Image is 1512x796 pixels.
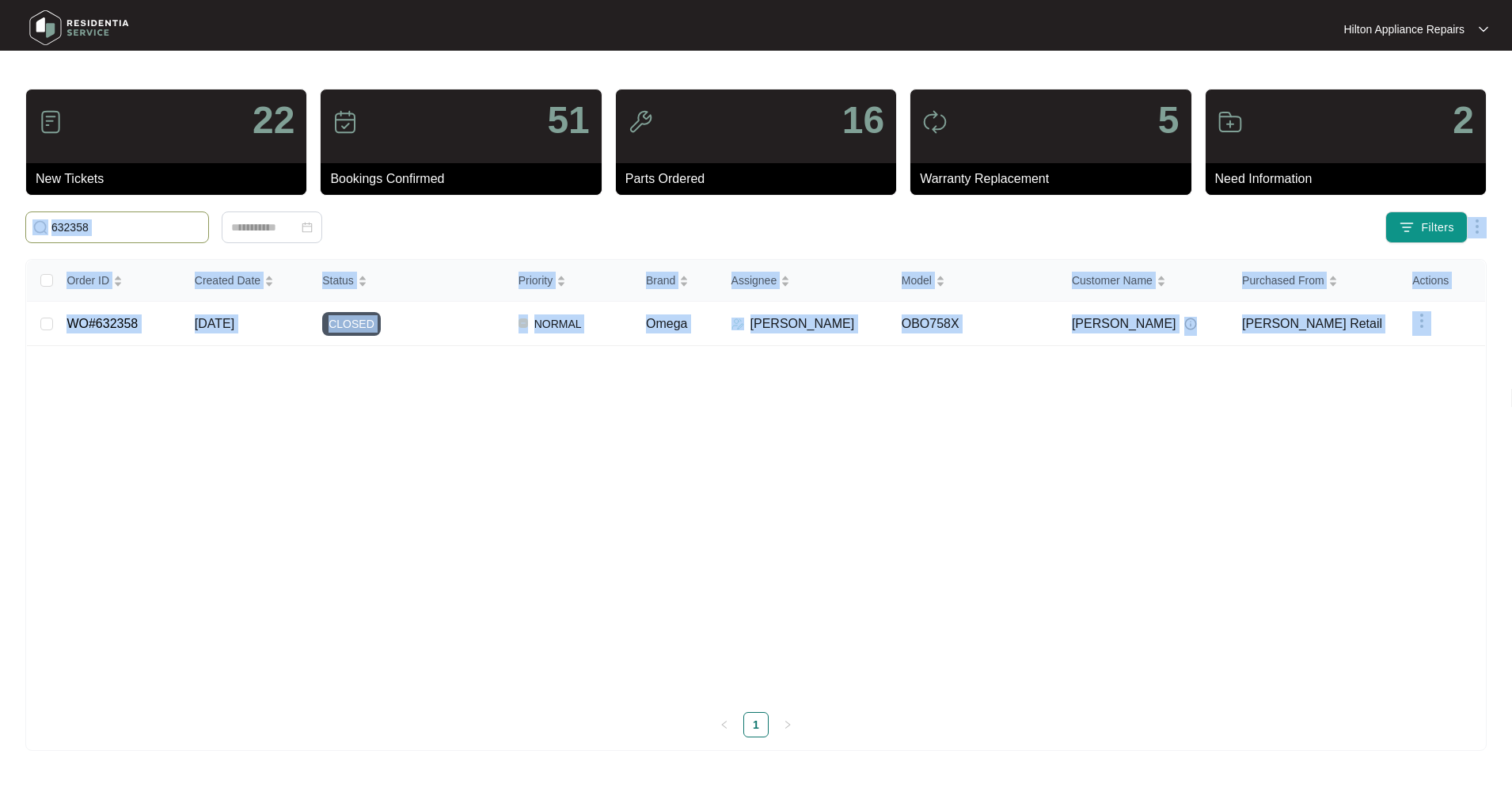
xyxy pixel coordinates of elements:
[66,317,138,330] a: WO#632358
[1059,260,1229,302] th: Customer Name
[195,317,234,330] span: [DATE]
[719,260,889,302] th: Assignee
[253,101,294,139] p: 22
[775,712,800,737] li: Next Page
[712,712,737,737] li: Previous Page
[743,712,769,737] li: 1
[889,302,1059,346] td: OBO758X
[1218,109,1243,135] img: icon
[646,317,687,330] span: Omega
[1242,317,1382,330] span: [PERSON_NAME] Retail
[1400,260,1485,302] th: Actions
[1072,314,1176,333] span: [PERSON_NAME]
[519,272,553,289] span: Priority
[712,712,737,737] button: left
[633,260,719,302] th: Brand
[1385,211,1468,243] button: filter iconFilters
[1229,260,1400,302] th: Purchased From
[519,318,528,328] img: Vercel Logo
[322,272,354,289] span: Status
[195,272,260,289] span: Created Date
[528,314,588,333] span: NORMAL
[1072,272,1153,289] span: Customer Name
[1343,21,1465,37] p: Hilton Appliance Repairs
[1421,219,1454,236] span: Filters
[332,109,358,135] img: icon
[889,260,1059,302] th: Model
[922,109,948,135] img: icon
[783,720,792,729] span: right
[744,713,768,737] a: 1
[628,109,653,135] img: icon
[731,318,744,330] img: Assigner Icon
[54,260,181,302] th: Order ID
[1412,311,1431,330] img: dropdown arrow
[36,169,306,189] p: New Tickets
[750,314,855,333] p: [PERSON_NAME]
[38,109,63,135] img: icon
[310,260,505,302] th: Status
[646,272,675,289] span: Brand
[51,219,202,236] input: Search by Order Id, Assignee Name, Customer Name, Brand and Model
[1453,101,1474,139] p: 2
[1399,219,1415,235] img: filter icon
[182,260,310,302] th: Created Date
[1242,272,1324,289] span: Purchased From
[775,712,800,737] button: right
[32,219,48,235] img: search-icon
[1479,25,1488,33] img: dropdown arrow
[1468,217,1487,236] img: dropdown arrow
[1158,101,1180,139] p: 5
[330,169,601,189] p: Bookings Confirmed
[322,312,381,336] span: CLOSED
[731,272,777,289] span: Assignee
[842,101,884,139] p: 16
[1184,318,1197,330] img: Info icon
[66,272,109,289] span: Order ID
[920,169,1191,189] p: Warranty Replacement
[24,4,135,51] img: residentia service logo
[625,169,896,189] p: Parts Ordered
[506,260,633,302] th: Priority
[902,272,932,289] span: Model
[547,101,589,139] p: 51
[720,720,729,729] span: left
[1215,169,1486,189] p: Need Information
